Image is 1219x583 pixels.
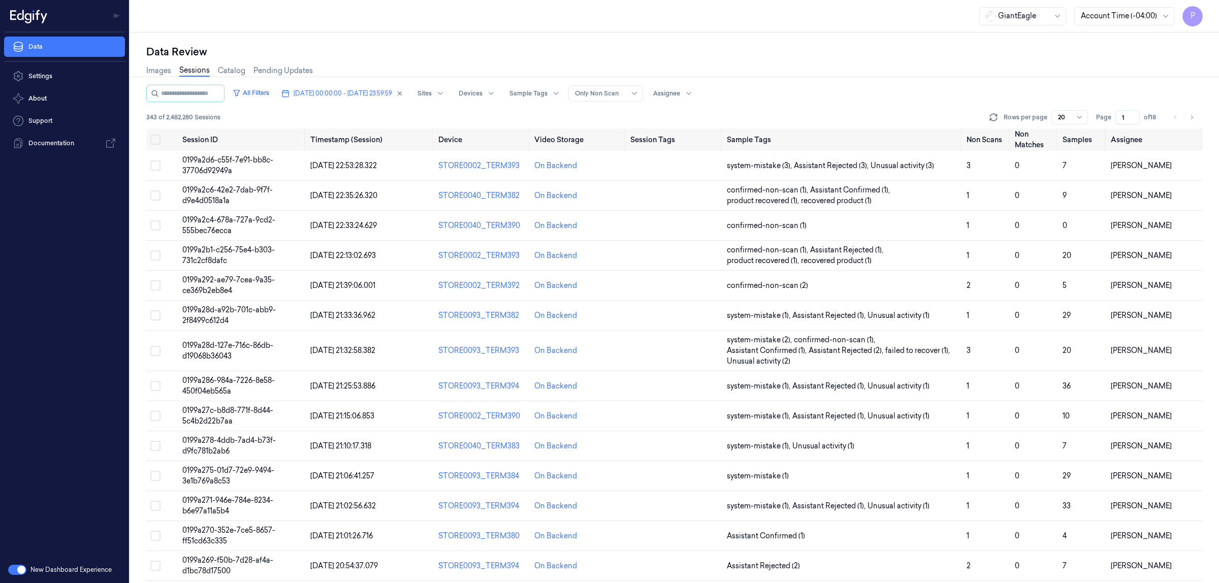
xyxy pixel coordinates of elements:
[1015,501,1019,510] span: 0
[1063,251,1071,260] span: 20
[1011,128,1059,151] th: Non Matches
[727,471,789,481] span: system-mistake (1)
[967,501,969,510] span: 1
[182,376,275,396] span: 0199a286-984a-7226-8e58-450f04eb565a
[534,250,577,261] div: On Backend
[1015,561,1019,570] span: 0
[310,221,377,230] span: [DATE] 22:33:24.629
[1015,411,1019,420] span: 0
[310,346,375,355] span: [DATE] 21:32:58.382
[1111,561,1172,570] span: [PERSON_NAME]
[218,66,245,76] a: Catalog
[1063,346,1071,355] span: 20
[150,441,161,451] button: Select row
[182,305,276,325] span: 0199a28d-a92b-701c-abb9-2f8499c612d4
[438,411,526,422] div: STORE0002_TERM390
[150,160,161,171] button: Select row
[1015,311,1019,320] span: 0
[1144,113,1160,122] span: of 18
[1182,6,1203,26] button: P
[792,441,854,451] span: Unusual activity (1)
[310,531,373,540] span: [DATE] 21:01:26.716
[534,561,577,571] div: On Backend
[1111,346,1172,355] span: [PERSON_NAME]
[182,275,275,295] span: 0199a292-ae79-7cea-9a35-ce369b2eb8e4
[4,133,125,153] a: Documentation
[801,196,872,206] span: recovered product (1)
[310,191,377,200] span: [DATE] 22:35:26.320
[182,436,276,456] span: 0199a278-4ddb-7ad4-b73f-d9fc781b2ab6
[294,89,392,98] span: [DATE] 00:00:00 - [DATE] 23:59:59
[727,356,790,367] span: Unusual activity (2)
[1111,311,1172,320] span: [PERSON_NAME]
[438,441,526,451] div: STORE0040_TERM383
[810,245,885,255] span: Assistant Rejected (1) ,
[1096,113,1111,122] span: Page
[727,561,800,571] span: Assistant Rejected (2)
[792,411,868,422] span: Assistant Rejected (1) ,
[438,220,526,231] div: STORE0040_TERM390
[967,561,971,570] span: 2
[727,441,792,451] span: system-mistake (1) ,
[727,531,805,541] span: Assistant Confirmed (1)
[1111,501,1172,510] span: [PERSON_NAME]
[310,251,376,260] span: [DATE] 22:13:02.693
[727,335,794,345] span: system-mistake (2) ,
[310,281,375,290] span: [DATE] 21:39:06.001
[1004,113,1047,122] p: Rows per page
[179,65,210,77] a: Sessions
[1063,501,1071,510] span: 33
[1111,411,1172,420] span: [PERSON_NAME]
[794,160,871,171] span: Assistant Rejected (3) ,
[150,220,161,231] button: Select row
[727,196,801,206] span: product recovered (1) ,
[727,245,810,255] span: confirmed-non-scan (1) ,
[150,381,161,391] button: Select row
[809,345,885,356] span: Assistant Rejected (2) ,
[727,280,808,291] span: confirmed-non-scan (2)
[438,381,526,392] div: STORE0093_TERM394
[534,190,577,201] div: On Backend
[1063,441,1067,450] span: 7
[792,501,868,511] span: Assistant Rejected (1) ,
[182,341,273,361] span: 0199a28d-127e-716c-86db-d19068b36043
[534,280,577,291] div: On Backend
[794,335,877,345] span: confirmed-non-scan (1) ,
[306,128,434,151] th: Timestamp (Session)
[534,531,577,541] div: On Backend
[150,471,161,481] button: Select row
[150,190,161,201] button: Select row
[150,346,161,356] button: Select row
[1063,411,1070,420] span: 10
[150,310,161,320] button: Select row
[146,113,220,122] span: 343 of 2,482,280 Sessions
[1111,281,1172,290] span: [PERSON_NAME]
[1015,531,1019,540] span: 0
[182,215,275,235] span: 0199a2c4-678a-727a-9cd2-555bec76ecca
[150,135,161,145] button: Select all
[1111,251,1172,260] span: [PERSON_NAME]
[1111,221,1172,230] span: [PERSON_NAME]
[1058,128,1107,151] th: Samples
[868,501,929,511] span: Unusual activity (1)
[534,411,577,422] div: On Backend
[727,345,809,356] span: Assistant Confirmed (1) ,
[438,561,526,571] div: STORE0093_TERM394
[434,128,530,151] th: Device
[534,471,577,481] div: On Backend
[967,346,971,355] span: 3
[438,531,526,541] div: STORE0093_TERM380
[182,406,273,426] span: 0199a27c-b8d8-771f-8d44-5c4b2d22b7aa
[1063,561,1067,570] span: 7
[868,310,929,321] span: Unusual activity (1)
[727,411,792,422] span: system-mistake (1) ,
[967,251,969,260] span: 1
[534,310,577,321] div: On Backend
[1111,531,1172,540] span: [PERSON_NAME]
[967,161,971,170] span: 3
[868,381,929,392] span: Unusual activity (1)
[967,311,969,320] span: 1
[1111,161,1172,170] span: [PERSON_NAME]
[792,381,868,392] span: Assistant Rejected (1) ,
[109,8,125,24] button: Toggle Navigation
